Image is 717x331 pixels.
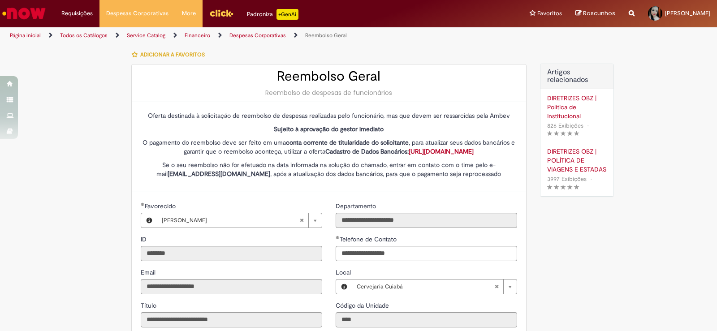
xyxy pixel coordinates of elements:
button: Favorecido, Visualizar este registro Elaine Vieira Rodrigues [141,213,157,228]
p: O pagamento do reembolso deve ser feito em uma , para atualizar seus dados bancários e garantir q... [141,138,517,156]
img: click_logo_yellow_360x200.png [209,6,233,20]
span: 826 Exibições [547,122,583,129]
span: Telefone de Contato [340,235,398,243]
strong: Cadastro de Dados Bancários: [325,147,474,155]
span: Somente leitura - ID [141,235,148,243]
span: [PERSON_NAME] [162,213,299,228]
a: Rascunhos [575,9,615,18]
span: Despesas Corporativas [106,9,168,18]
input: Telefone de Contato [336,246,517,261]
label: Somente leitura - ID [141,235,148,244]
span: [PERSON_NAME] [665,9,710,17]
span: Obrigatório Preenchido [336,236,340,239]
strong: Sujeito à aprovação do gestor imediato [274,125,384,133]
span: Local [336,268,353,276]
span: Obrigatório Preenchido [141,202,145,206]
a: Despesas Corporativas [229,32,286,39]
span: Adicionar a Favoritos [140,51,205,58]
span: • [588,173,594,185]
a: Cervejaria CuiabáLimpar campo Local [352,279,517,294]
a: DIRETRIZES OBZ | POLÍTICA DE VIAGENS E ESTADAS [547,147,607,174]
a: Service Catalog [127,32,165,39]
span: Somente leitura - Título [141,301,158,310]
input: ID [141,246,322,261]
label: Somente leitura - Email [141,268,157,277]
input: Código da Unidade [336,312,517,327]
p: Oferta destinada à solicitação de reembolso de despesas realizadas pelo funcionário, mas que deve... [141,111,517,120]
span: Necessários - Favorecido [145,202,177,210]
span: Favoritos [537,9,562,18]
a: Página inicial [10,32,41,39]
button: Local, Visualizar este registro Cervejaria Cuiabá [336,279,352,294]
strong: conta corrente de titularidade do solicitante [286,138,409,146]
h2: Reembolso Geral [141,69,517,84]
span: • [585,120,591,132]
a: Financeiro [185,32,210,39]
label: Somente leitura - Código da Unidade [336,301,391,310]
abbr: Limpar campo Local [490,279,503,294]
span: Rascunhos [583,9,615,17]
span: Requisições [61,9,93,18]
span: More [182,9,196,18]
img: ServiceNow [1,4,47,22]
input: Email [141,279,322,294]
span: Somente leitura - Departamento [336,202,378,210]
span: Somente leitura - Código da Unidade [336,301,391,310]
a: Todos os Catálogos [60,32,108,39]
input: Departamento [336,213,517,228]
a: Reembolso Geral [305,32,347,39]
a: [URL][DOMAIN_NAME] [409,147,474,155]
label: Somente leitura - Departamento [336,202,378,211]
abbr: Limpar campo Favorecido [295,213,308,228]
a: [PERSON_NAME]Limpar campo Favorecido [157,213,322,228]
strong: [EMAIL_ADDRESS][DOMAIN_NAME] [168,170,270,178]
span: 3997 Exibições [547,175,587,183]
p: +GenAi [276,9,298,20]
span: Cervejaria Cuiabá [357,279,494,294]
button: Adicionar a Favoritos [131,45,210,64]
a: DIRETRIZES OBZ | Política de Institucional [547,94,607,120]
label: Somente leitura - Título [141,301,158,310]
ul: Trilhas de página [7,27,471,44]
div: Padroniza [247,9,298,20]
p: Se o seu reembolso não for efetuado na data informada na solução do chamado, entrar em contato co... [141,160,517,178]
div: Reembolso de despesas de funcionários [141,88,517,97]
h3: Artigos relacionados [547,69,607,84]
input: Título [141,312,322,327]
